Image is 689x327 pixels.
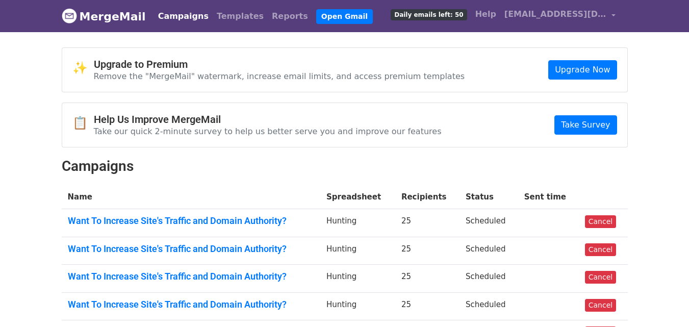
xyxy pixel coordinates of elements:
[316,9,373,24] a: Open Gmail
[62,8,77,23] img: MergeMail logo
[460,209,518,237] td: Scheduled
[320,292,395,320] td: Hunting
[154,6,213,27] a: Campaigns
[395,292,460,320] td: 25
[320,265,395,293] td: Hunting
[68,215,315,227] a: Want To Increase Site's Traffic and Domain Authority?
[585,215,616,228] a: Cancel
[395,185,460,209] th: Recipients
[94,126,442,137] p: Take our quick 2-minute survey to help us better serve you and improve our features
[387,4,471,24] a: Daily emails left: 50
[268,6,312,27] a: Reports
[68,243,315,255] a: Want To Increase Site's Traffic and Domain Authority?
[585,243,616,256] a: Cancel
[585,271,616,284] a: Cancel
[213,6,268,27] a: Templates
[391,9,467,20] span: Daily emails left: 50
[500,4,620,28] a: [EMAIL_ADDRESS][DOMAIN_NAME]
[62,158,628,175] h2: Campaigns
[460,185,518,209] th: Status
[395,209,460,237] td: 25
[62,185,321,209] th: Name
[504,8,606,20] span: [EMAIL_ADDRESS][DOMAIN_NAME]
[320,185,395,209] th: Spreadsheet
[460,292,518,320] td: Scheduled
[518,185,579,209] th: Sent time
[68,271,315,282] a: Want To Increase Site's Traffic and Domain Authority?
[554,115,617,135] a: Take Survey
[471,4,500,24] a: Help
[72,116,94,131] span: 📋
[395,237,460,265] td: 25
[548,60,617,80] a: Upgrade Now
[460,237,518,265] td: Scheduled
[585,299,616,312] a: Cancel
[395,265,460,293] td: 25
[62,6,146,27] a: MergeMail
[68,299,315,310] a: Want To Increase Site's Traffic and Domain Authority?
[460,265,518,293] td: Scheduled
[320,237,395,265] td: Hunting
[94,71,465,82] p: Remove the "MergeMail" watermark, increase email limits, and access premium templates
[72,61,94,76] span: ✨
[320,209,395,237] td: Hunting
[94,113,442,125] h4: Help Us Improve MergeMail
[94,58,465,70] h4: Upgrade to Premium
